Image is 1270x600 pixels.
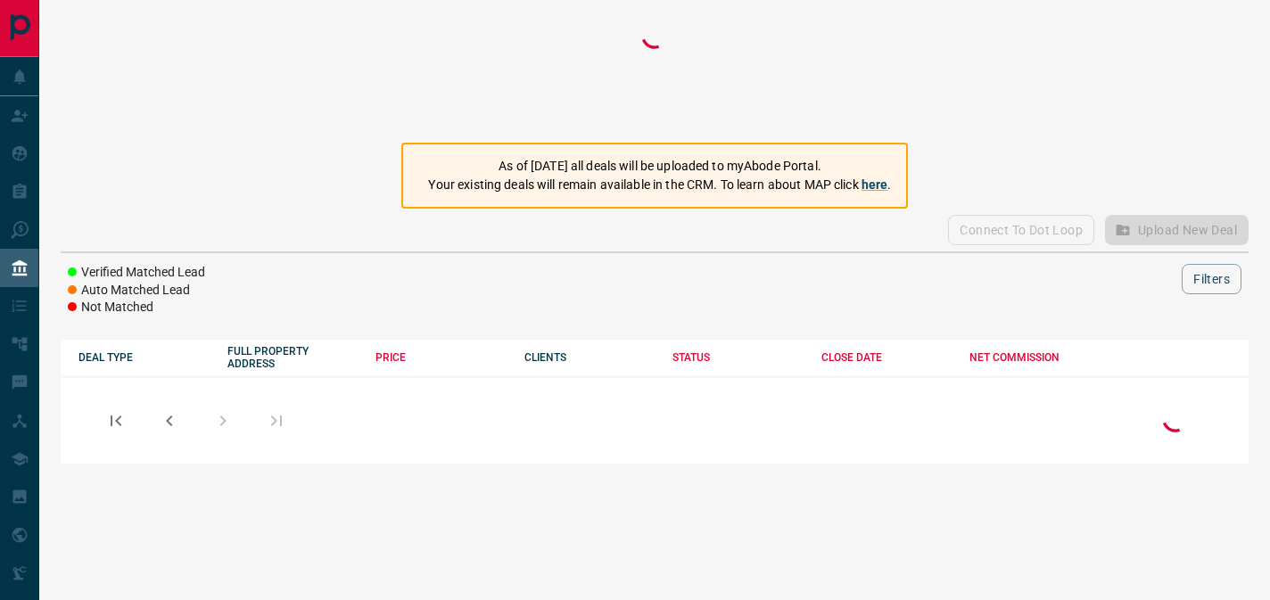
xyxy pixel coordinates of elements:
li: Verified Matched Lead [68,264,205,282]
li: Auto Matched Lead [68,282,205,300]
div: CLIENTS [524,351,656,364]
button: Filters [1182,264,1241,294]
p: As of [DATE] all deals will be uploaded to myAbode Portal. [428,157,891,176]
div: DEAL TYPE [78,351,210,364]
div: NET COMMISSION [969,351,1101,364]
div: PRICE [375,351,507,364]
div: CLOSE DATE [821,351,952,364]
div: Loading [637,18,672,125]
p: Your existing deals will remain available in the CRM. To learn about MAP click . [428,176,891,194]
div: FULL PROPERTY ADDRESS [227,345,359,370]
li: Not Matched [68,299,205,316]
a: here [862,177,888,192]
div: Loading [1158,401,1193,440]
div: STATUS [672,351,804,364]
